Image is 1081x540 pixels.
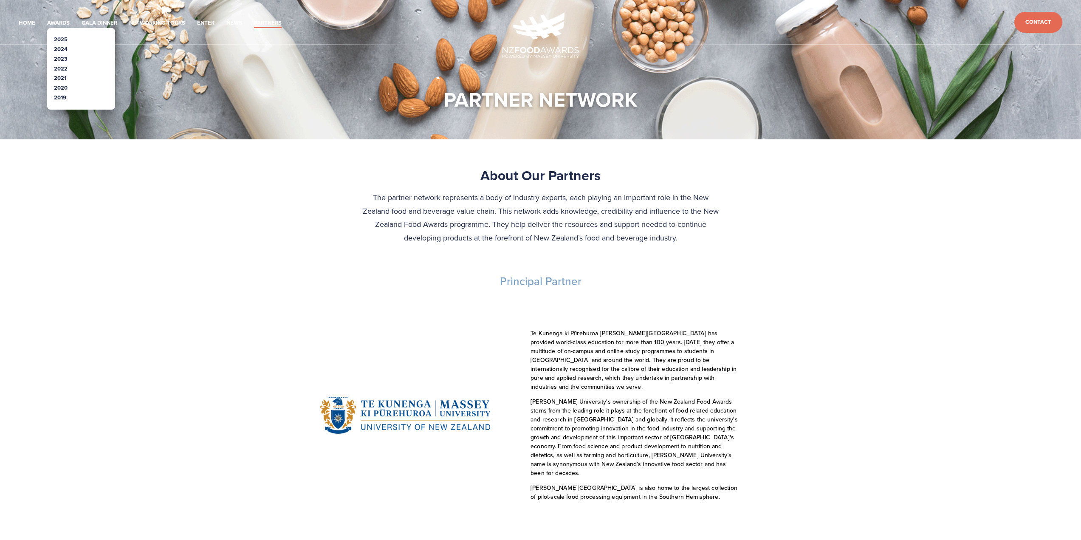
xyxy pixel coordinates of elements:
[54,45,68,53] a: 2024
[443,87,638,112] h1: PARTNER NETWORK
[54,35,68,43] a: 2025
[54,84,68,92] a: 2020
[362,191,720,244] p: The partner network represents a body of industry experts, each playing an important role in the ...
[47,18,70,28] a: Awards
[254,18,282,28] a: Partners
[54,93,66,102] a: 2019
[226,18,242,28] a: News
[269,274,813,288] h3: Principal Partner
[54,65,68,73] a: 2022
[480,165,601,185] strong: About Our Partners
[54,55,68,63] a: 2023
[54,74,66,82] a: 2021
[129,18,185,28] a: Networking-Tours
[82,18,117,28] a: Gala Dinner
[197,18,215,28] a: Enter
[531,397,739,477] a: [PERSON_NAME] University's ownership of the New Zealand Food Awards stems from the leading role i...
[1014,12,1062,33] a: Contact
[531,483,739,501] a: [PERSON_NAME][GEOGRAPHIC_DATA] is also home to the largest collection of pilot-scale food process...
[19,18,35,28] a: Home
[531,329,738,391] a: Te Kunenga ki Pūrehuroa [PERSON_NAME][GEOGRAPHIC_DATA] has provided world-class education for mor...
